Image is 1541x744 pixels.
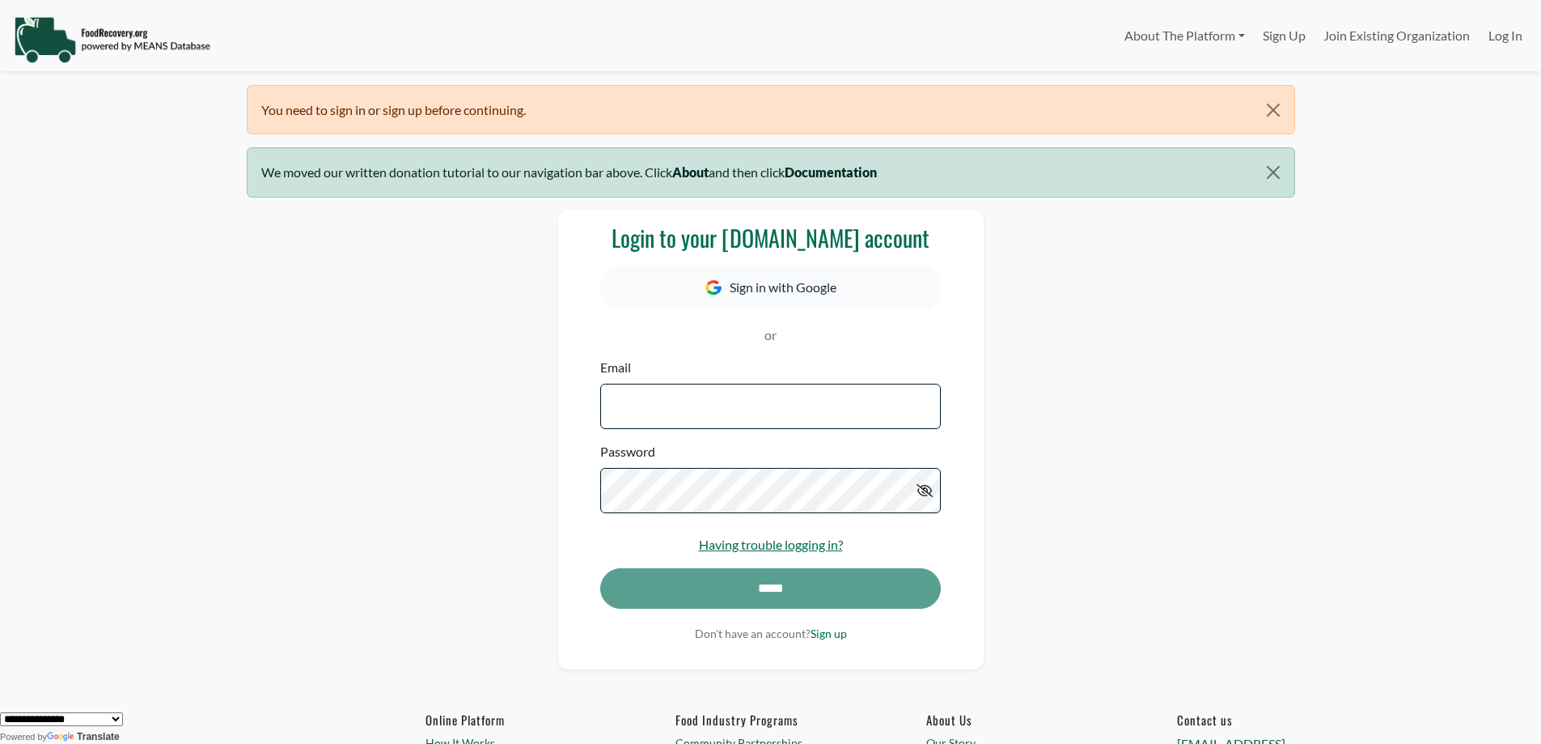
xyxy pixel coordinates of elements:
p: Don't have an account? [600,625,940,642]
div: We moved our written donation tutorial to our navigation bar above. Click and then click [247,147,1295,197]
img: Google Icon [705,280,722,295]
b: Documentation [785,164,877,180]
a: About The Platform [1115,19,1253,52]
a: Sign Up [1254,19,1315,52]
a: Translate [47,731,120,742]
label: Password [600,442,655,461]
b: About [672,164,709,180]
a: Log In [1480,19,1531,52]
button: Sign in with Google [600,266,940,309]
a: Having trouble logging in? [699,537,843,552]
label: Email [600,358,631,377]
p: or [600,325,940,345]
button: Close [1252,148,1293,197]
div: You need to sign in or sign up before continuing. [247,85,1295,134]
a: Sign up [811,627,847,640]
button: Close [1252,86,1293,134]
img: Google Translate [47,732,77,743]
a: Join Existing Organization [1315,19,1479,52]
h3: Login to your [DOMAIN_NAME] account [600,224,940,252]
img: NavigationLogo_FoodRecovery-91c16205cd0af1ed486a0f1a7774a6544ea792ac00100771e7dd3ec7c0e58e41.png [14,15,210,64]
